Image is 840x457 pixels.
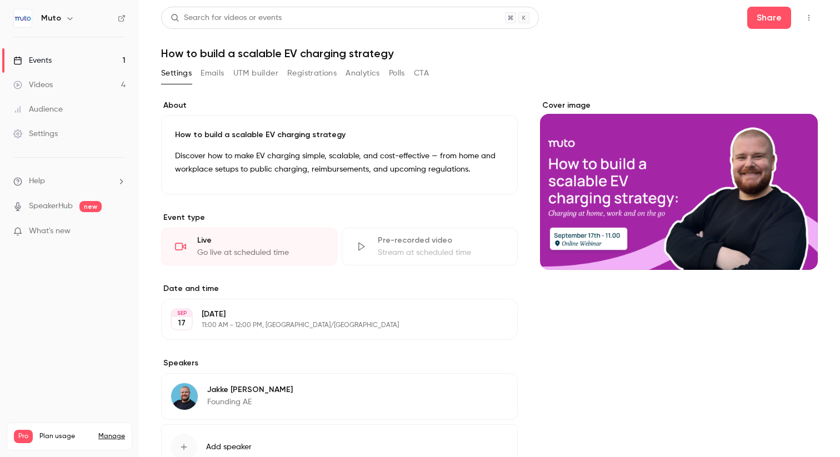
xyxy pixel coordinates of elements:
[13,128,58,139] div: Settings
[29,225,71,237] span: What's new
[206,441,252,453] span: Add speaker
[175,129,504,140] p: How to build a scalable EV charging strategy
[13,79,53,91] div: Videos
[207,384,293,395] p: Jakke [PERSON_NAME]
[175,149,504,176] p: Discover how to make EV charging simple, scalable, and cost-effective — from home and workplace s...
[13,175,126,187] li: help-dropdown-opener
[378,247,504,258] div: Stream at scheduled time
[747,7,791,29] button: Share
[39,432,92,441] span: Plan usage
[79,201,102,212] span: new
[171,12,282,24] div: Search for videos or events
[233,64,278,82] button: UTM builder
[172,309,192,317] div: SEP
[29,175,45,187] span: Help
[378,235,504,246] div: Pre-recorded video
[161,358,518,369] label: Speakers
[29,200,73,212] a: SpeakerHub
[161,212,518,223] p: Event type
[112,227,126,237] iframe: Noticeable Trigger
[98,432,125,441] a: Manage
[202,321,459,330] p: 11:00 AM - 12:00 PM, [GEOGRAPHIC_DATA]/[GEOGRAPHIC_DATA]
[540,100,818,111] label: Cover image
[14,430,33,443] span: Pro
[346,64,380,82] button: Analytics
[540,100,818,270] section: Cover image
[161,228,337,265] div: LiveGo live at scheduled time
[197,247,323,258] div: Go live at scheduled time
[41,13,61,24] h6: Muto
[161,283,518,294] label: Date and time
[207,396,293,408] p: Founding AE
[389,64,405,82] button: Polls
[13,55,52,66] div: Events
[161,47,818,60] h1: How to build a scalable EV charging strategy
[161,100,518,111] label: About
[14,9,32,27] img: Muto
[201,64,224,82] button: Emails
[178,318,186,329] p: 17
[342,228,518,265] div: Pre-recorded videoStream at scheduled time
[414,64,429,82] button: CTA
[197,235,323,246] div: Live
[202,309,459,320] p: [DATE]
[287,64,337,82] button: Registrations
[13,104,63,115] div: Audience
[171,383,198,410] img: Jakke Van Daele
[161,64,192,82] button: Settings
[161,373,518,420] div: Jakke Van DaeleJakke [PERSON_NAME]Founding AE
